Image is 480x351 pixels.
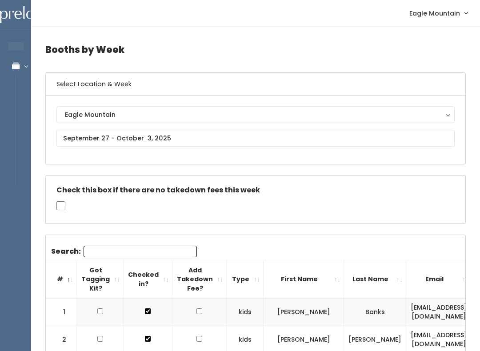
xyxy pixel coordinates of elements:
[56,130,455,147] input: September 27 - October 3, 2025
[77,261,124,298] th: Got Tagging Kit?: activate to sort column ascending
[56,106,455,123] button: Eagle Mountain
[124,261,172,298] th: Checked in?: activate to sort column ascending
[84,246,197,257] input: Search:
[51,246,197,257] label: Search:
[344,298,406,326] td: Banks
[400,4,476,23] a: Eagle Mountain
[56,186,455,194] h5: Check this box if there are no takedown fees this week
[46,73,465,96] h6: Select Location & Week
[227,298,264,326] td: kids
[46,261,77,298] th: #: activate to sort column descending
[264,298,344,326] td: [PERSON_NAME]
[65,110,446,120] div: Eagle Mountain
[409,8,460,18] span: Eagle Mountain
[46,298,77,326] td: 1
[344,261,406,298] th: Last Name: activate to sort column ascending
[45,37,466,62] h4: Booths by Week
[227,261,264,298] th: Type: activate to sort column ascending
[406,261,472,298] th: Email: activate to sort column ascending
[406,298,472,326] td: [EMAIL_ADDRESS][DOMAIN_NAME]
[264,261,344,298] th: First Name: activate to sort column ascending
[172,261,227,298] th: Add Takedown Fee?: activate to sort column ascending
